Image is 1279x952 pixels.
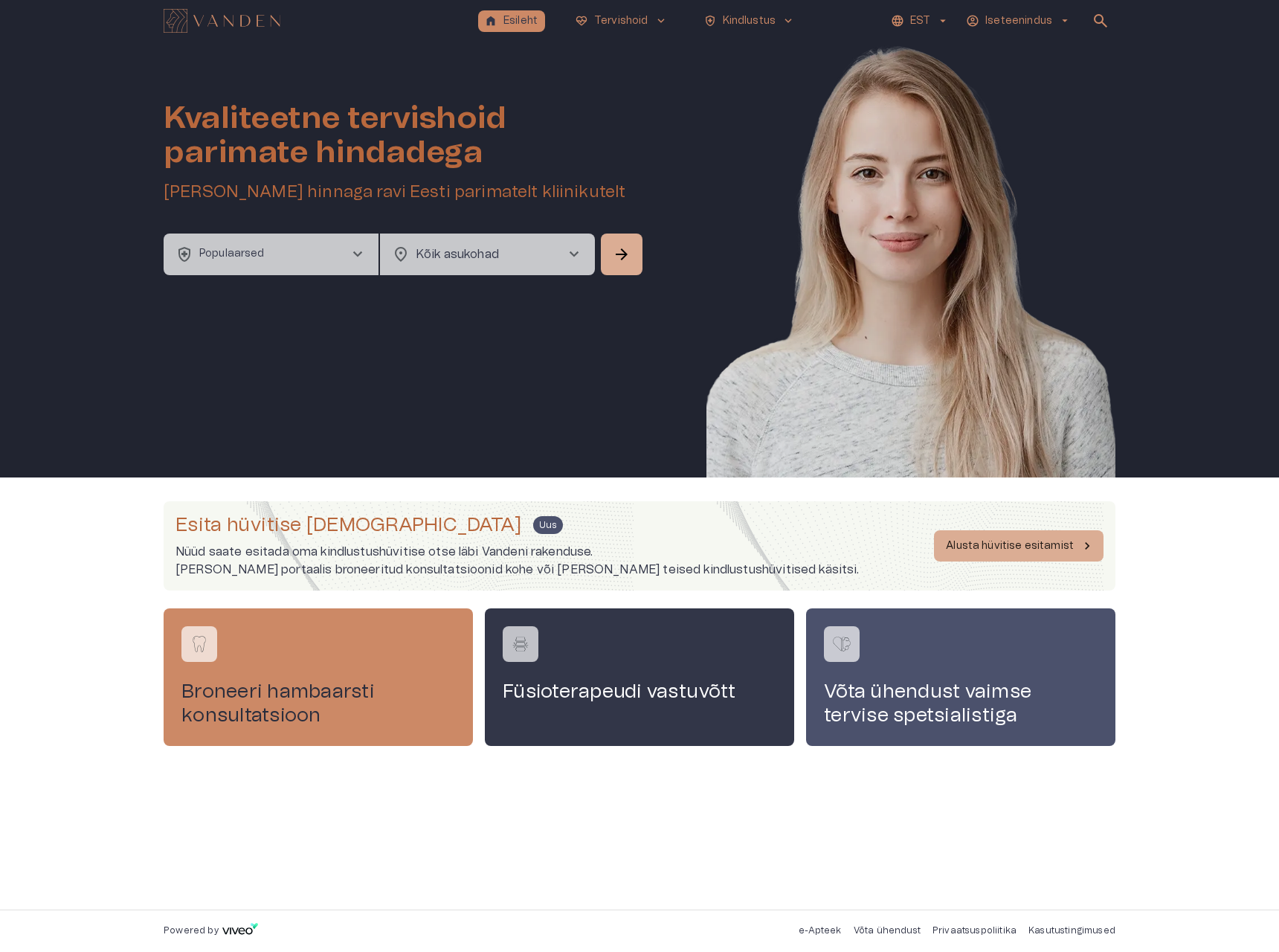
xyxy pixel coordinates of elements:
[164,181,645,203] h5: [PERSON_NAME] hinnaga ravi Eesti parimatelt kliinikutelt
[575,14,588,28] span: ecg_heart
[946,538,1074,554] p: Alusta hüvitise esitamist
[1092,12,1109,30] span: search
[164,10,472,31] a: Navigate to homepage
[175,245,193,263] span: health_and_safety
[164,608,473,745] a: Navigate to service booking
[503,680,776,704] h4: Füsioterapeudi vastuvõtt
[181,680,455,727] h4: Broneeri hambaarsti konsultatsioon
[601,234,642,275] button: Search
[1028,926,1115,935] a: Kasutustingimused
[613,245,631,263] span: arrow_forward
[509,633,532,655] img: Füsioterapeudi vastuvõtt logo
[703,14,717,28] span: health_and_safety
[934,530,1104,562] button: Alusta hüvitise esitamist
[698,10,802,32] button: health_and_safetyKindlustuskeyboard_arrow_down
[478,10,545,32] button: homeEsileht
[932,926,1017,935] a: Privaatsuspoliitika
[723,13,776,29] p: Kindlustus
[782,14,795,28] span: keyboard_arrow_down
[485,608,794,745] a: Navigate to service booking
[964,10,1074,32] button: Iseteenindusarrow_drop_down
[164,9,280,33] img: Vanden logo
[175,513,521,537] h4: Esita hüvitise [DEMOGRAPHIC_DATA]
[503,13,538,29] p: Esileht
[175,543,860,561] p: Nüüd saate esitada oma kindlustushüvitise otse läbi Vandeni rakenduse.
[889,10,952,32] button: EST
[654,14,668,28] span: keyboard_arrow_down
[706,42,1115,522] img: Woman smiling
[484,14,497,28] span: home
[854,924,921,937] p: Võta ühendust
[349,245,367,263] span: chevron_right
[985,13,1052,29] p: Iseteenindus
[164,101,645,170] h1: Kvaliteetne tervishoid parimate hindadega
[199,246,265,262] p: Populaarsed
[806,608,1115,745] a: Navigate to service booking
[392,245,410,263] span: location_on
[824,680,1098,727] h4: Võta ühendust vaimse tervise spetsialistiga
[164,234,378,275] button: health_and_safetyPopulaarsedchevron_right
[594,13,648,29] p: Tervishoid
[910,13,930,29] p: EST
[416,245,541,263] p: Kõik asukohad
[1058,14,1072,28] span: arrow_drop_down
[175,561,860,579] p: [PERSON_NAME] portaalis broneeritud konsultatsioonid kohe või [PERSON_NAME] teised kindlustushüvi...
[569,10,674,32] button: ecg_heartTervishoidkeyboard_arrow_down
[565,245,583,263] span: chevron_right
[533,518,562,532] span: Uus
[1086,6,1115,36] button: open search modal
[831,633,853,655] img: Võta ühendust vaimse tervise spetsialistiga logo
[164,924,219,937] p: Powered by
[799,926,841,935] a: e-Apteek
[188,633,210,655] img: Broneeri hambaarsti konsultatsioon logo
